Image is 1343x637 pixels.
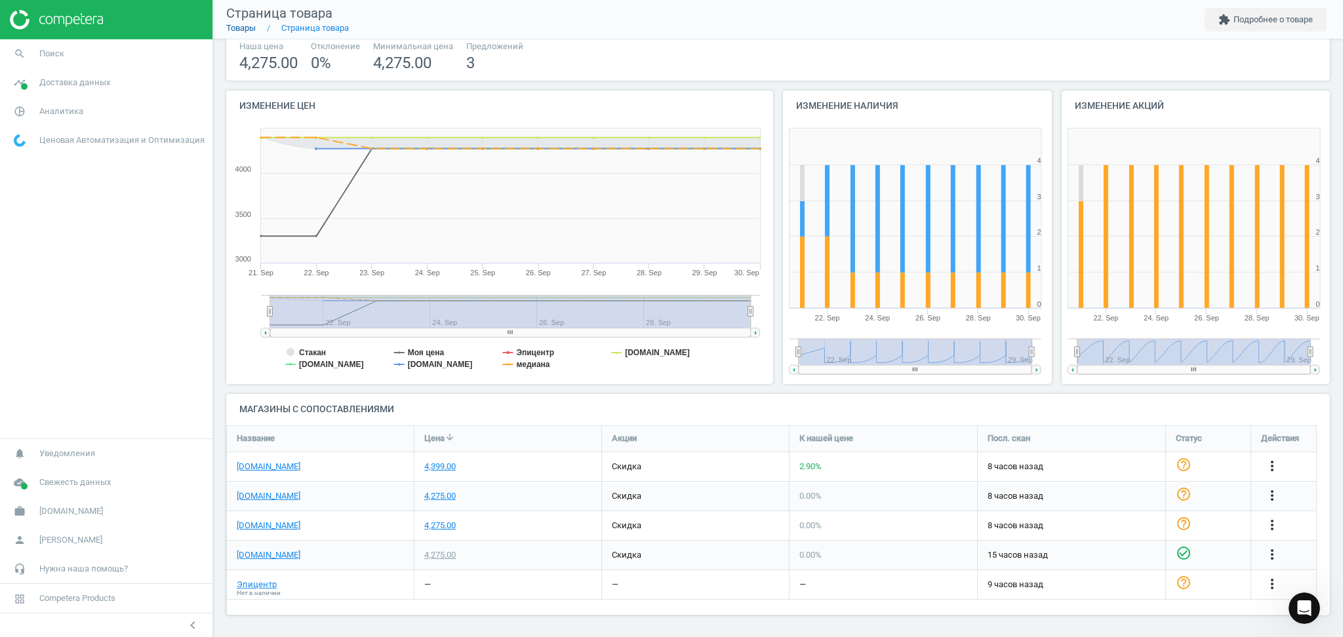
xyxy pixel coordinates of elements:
[14,134,26,147] img: wGWNvw8QSZomAAAAABJRU5ErkJggg==
[799,433,853,444] span: К нашей цене
[988,490,1155,502] span: 8 часов назад
[64,7,149,16] h1: [PERSON_NAME]
[21,203,205,228] div: Звичайний час відповіді 🕒
[7,556,32,581] i: headset_mic
[311,54,331,72] span: 0 %
[7,99,32,124] i: pie_chart_outlined
[799,520,822,530] span: 0.00 %
[21,284,118,298] div: Доброго дня, Ірино!
[1176,545,1192,561] i: check_circle_outline
[1037,228,1041,236] text: 2
[185,617,201,633] i: chevron_left
[516,348,554,357] tspan: Эпицентр
[1144,314,1169,322] tspan: 24. Sep
[225,424,246,445] button: Надіслати повідомлення…
[39,77,110,88] span: Доставка данных
[58,106,241,119] div: Дякую
[299,348,326,357] tspan: Стакан
[7,41,32,66] i: search
[237,579,277,590] a: Эпицентр
[226,394,1330,425] h4: Магазины с сопоставлениями
[207,393,241,406] div: Дякую)
[1289,592,1320,624] iframe: Intercom live chat
[56,250,130,260] b: [PERSON_NAME]
[1264,576,1280,593] button: more_vert
[799,491,822,501] span: 0.00 %
[373,41,453,52] span: Минимальная цена
[612,433,637,444] span: Акции
[915,314,940,322] tspan: 26. Sep
[1264,576,1280,592] i: more_vert
[7,499,32,524] i: work
[39,592,115,604] span: Competera Products
[1008,356,1033,364] tspan: 29. Sep
[7,441,32,466] i: notifications
[612,520,641,530] span: скидка
[799,579,806,590] div: —
[205,5,230,30] button: Головна
[865,314,890,322] tspan: 24. Sep
[1315,193,1319,201] text: 3
[237,490,300,502] a: [DOMAIN_NAME]
[1315,228,1319,236] text: 2
[1261,433,1299,444] span: Действия
[408,348,445,357] tspan: Моя цена
[235,210,251,218] text: 3500
[21,315,205,353] div: Отримали також повідомлення від [PERSON_NAME] про додані товари, ми повідомимо Вас про готовність.
[39,505,103,517] span: [DOMAIN_NAME]
[62,429,73,440] button: вибір GIF-файлів
[39,534,102,546] span: [PERSON_NAME]
[176,617,209,634] button: chevron_left
[10,10,103,29] img: ajHJNr6hYgQAAAAASUVORK5CYII=
[226,90,773,121] h4: Изменение цен
[1176,457,1192,473] i: help_outline
[1037,264,1041,272] text: 1
[424,520,456,531] div: 4,275.00
[1264,547,1280,564] button: more_vert
[58,35,241,99] div: Добрий день. Ми додали досить велику кількість товарів в останні дні. Велике прохання взяти в роб...
[799,550,822,560] span: 0.00 %
[988,520,1155,531] span: 8 часов назад
[424,490,456,502] div: 4,275.00
[10,137,252,247] div: Operator каже…
[237,433,275,444] span: Название
[230,5,254,29] div: Закрити
[10,246,252,277] div: Paul каже…
[988,579,1155,590] span: 9 часов назад
[1037,157,1041,164] text: 4
[237,549,300,561] a: [DOMAIN_NAME]
[408,360,473,369] tspan: [DOMAIN_NAME]
[226,5,332,21] span: Страница товара
[64,16,155,29] p: У мережі 2 год тому
[612,550,641,560] span: скидка
[526,269,551,277] tspan: 26. Sep
[692,269,717,277] tspan: 29. Sep
[1245,314,1270,322] tspan: 28. Sep
[966,314,991,322] tspan: 28. Sep
[988,549,1155,561] span: 15 часов назад
[1294,314,1319,322] tspan: 30. Sep
[466,54,475,72] span: 3
[239,54,298,72] span: 4,275.00
[612,491,641,501] span: скидка
[20,429,31,440] button: Завантажити вкладений файл
[1176,486,1192,502] i: help_outline
[7,528,32,552] i: person
[11,402,251,424] textarea: Повідомлення...
[1176,575,1192,590] i: help_outline
[637,269,662,277] tspan: 28. Sep
[1264,517,1280,534] button: more_vert
[10,137,215,237] div: Ви отримаєте відповідь тут і на свою ел. пошту:✉️[PERSON_NAME][EMAIL_ADDRESS][DOMAIN_NAME]Звичайн...
[235,255,251,263] text: 3000
[21,171,200,195] b: [PERSON_NAME][EMAIL_ADDRESS][DOMAIN_NAME]
[1037,300,1041,308] text: 0
[10,307,252,385] div: Paul каже…
[1264,488,1280,503] i: more_vert
[424,549,456,561] div: 4,275.00
[21,145,205,196] div: Ви отримаєте відповідь тут і на свою ел. пошту: ✉️
[237,589,281,598] span: Нет в наличии
[815,314,840,322] tspan: 22. Sep
[10,307,215,361] div: Отримали також повідомлення від [PERSON_NAME] про додані товари, ми повідомимо Вас про готовність...
[1264,488,1280,505] button: more_vert
[41,429,52,440] button: Вибір емодзі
